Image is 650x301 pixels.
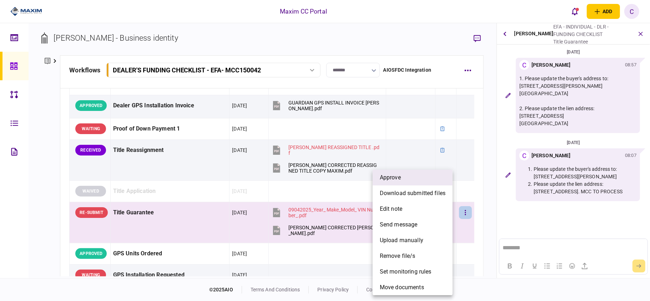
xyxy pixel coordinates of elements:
[380,220,418,229] span: send message
[380,283,424,292] span: Move documents
[380,189,445,198] span: download submitted files
[3,6,145,12] body: Rich Text Area. Press ALT-0 for help.
[380,173,401,182] span: approve
[380,267,432,276] span: set monitoring rules
[380,252,415,260] span: remove file/s
[380,236,423,245] span: upload manually
[380,205,402,213] span: edit note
